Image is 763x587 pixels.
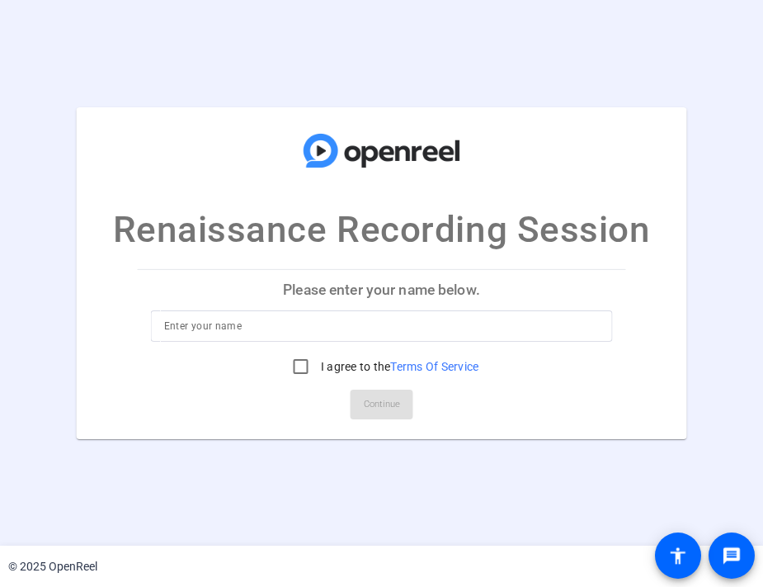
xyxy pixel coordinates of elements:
[164,316,600,336] input: Enter your name
[299,123,464,178] img: company-logo
[8,558,97,575] div: © 2025 OpenReel
[113,202,651,257] p: Renaissance Recording Session
[318,358,479,375] label: I agree to the
[722,546,742,566] mat-icon: message
[390,360,478,373] a: Terms Of Service
[668,546,688,566] mat-icon: accessibility
[138,270,626,310] p: Please enter your name below.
